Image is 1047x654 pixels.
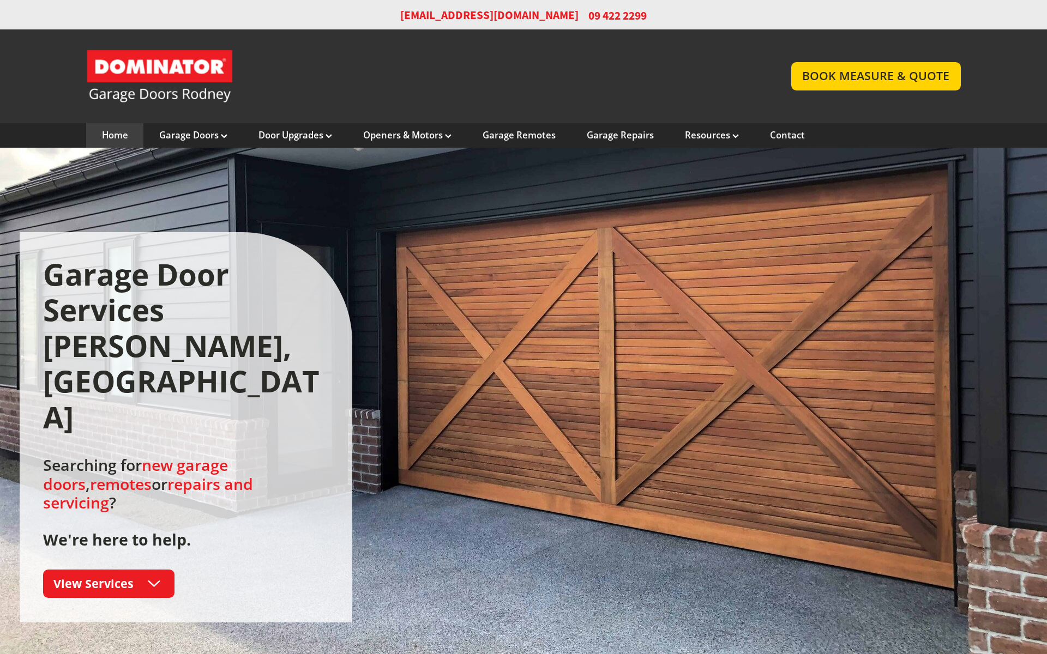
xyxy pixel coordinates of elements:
[400,8,579,23] a: [EMAIL_ADDRESS][DOMAIN_NAME]
[587,129,654,141] a: Garage Repairs
[685,129,739,141] a: Resources
[43,456,328,549] h2: Searching for , or ?
[43,570,174,597] a: View Services
[53,576,134,591] span: View Services
[363,129,452,141] a: Openers & Motors
[791,62,961,90] a: BOOK MEASURE & QUOTE
[43,529,191,550] strong: We're here to help.
[258,129,332,141] a: Door Upgrades
[588,8,647,23] span: 09 422 2299
[90,474,152,494] a: remotes
[43,257,328,435] h1: Garage Door Services [PERSON_NAME], [GEOGRAPHIC_DATA]
[102,129,128,141] a: Home
[159,129,227,141] a: Garage Doors
[770,129,805,141] a: Contact
[43,455,228,494] a: new garage doors
[483,129,556,141] a: Garage Remotes
[43,474,253,513] a: repairs and servicing
[86,49,769,104] a: Garage Door and Secure Access Solutions homepage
